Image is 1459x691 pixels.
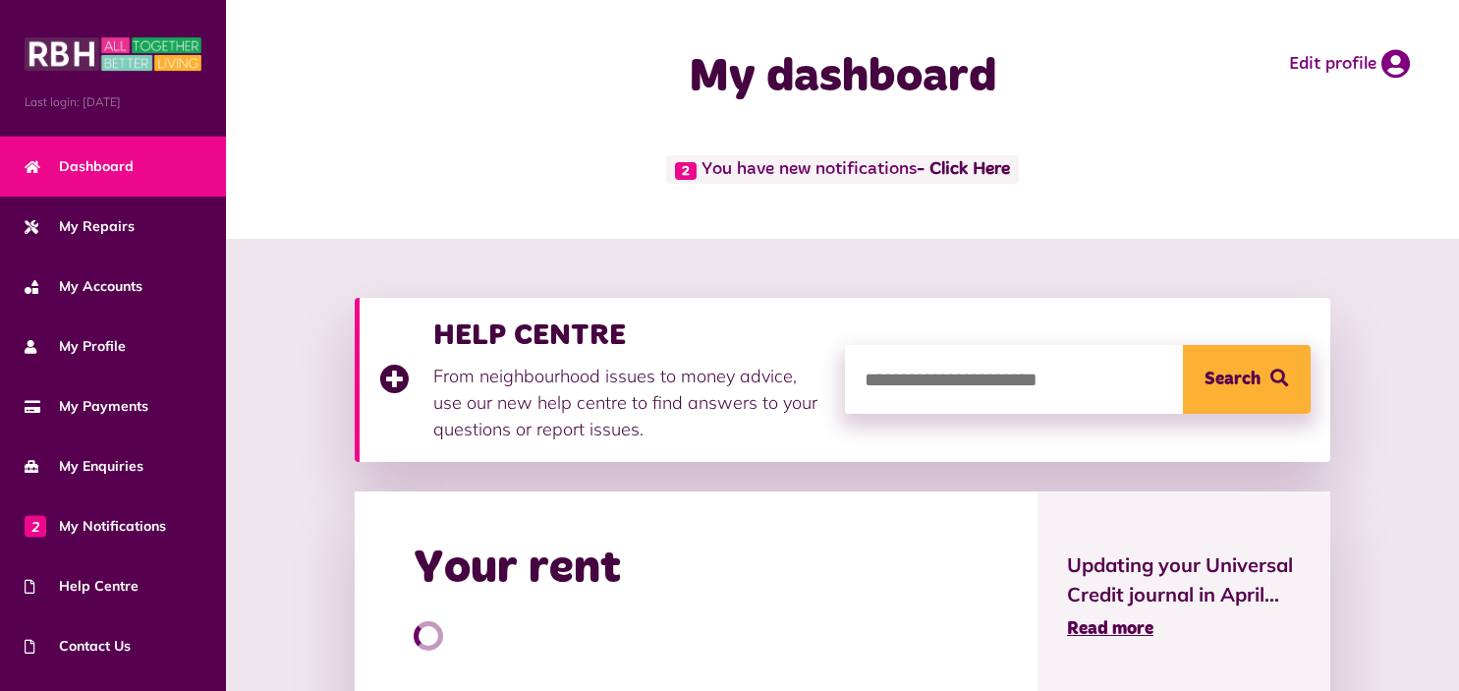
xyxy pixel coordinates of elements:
span: Last login: [DATE] [25,93,201,111]
span: Search [1205,345,1261,414]
span: Read more [1067,620,1153,638]
span: My Enquiries [25,456,143,477]
span: 2 [25,515,46,537]
span: My Profile [25,336,126,357]
a: - Click Here [917,161,1010,179]
span: You have new notifications [666,155,1018,184]
span: My Accounts [25,276,142,297]
img: MyRBH [25,34,201,74]
span: My Notifications [25,516,166,537]
h2: Your rent [414,541,621,598]
span: My Payments [25,396,148,417]
span: My Repairs [25,216,135,237]
p: From neighbourhood issues to money advice, use our new help centre to find answers to your questi... [433,363,825,442]
a: Edit profile [1289,49,1410,79]
span: Dashboard [25,156,134,177]
h1: My dashboard [554,49,1132,106]
span: Help Centre [25,576,139,597]
span: Updating your Universal Credit journal in April... [1067,550,1301,609]
a: Updating your Universal Credit journal in April... Read more [1067,550,1301,643]
span: Contact Us [25,636,131,657]
span: 2 [675,162,697,180]
button: Search [1183,345,1311,414]
h3: HELP CENTRE [433,317,825,353]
